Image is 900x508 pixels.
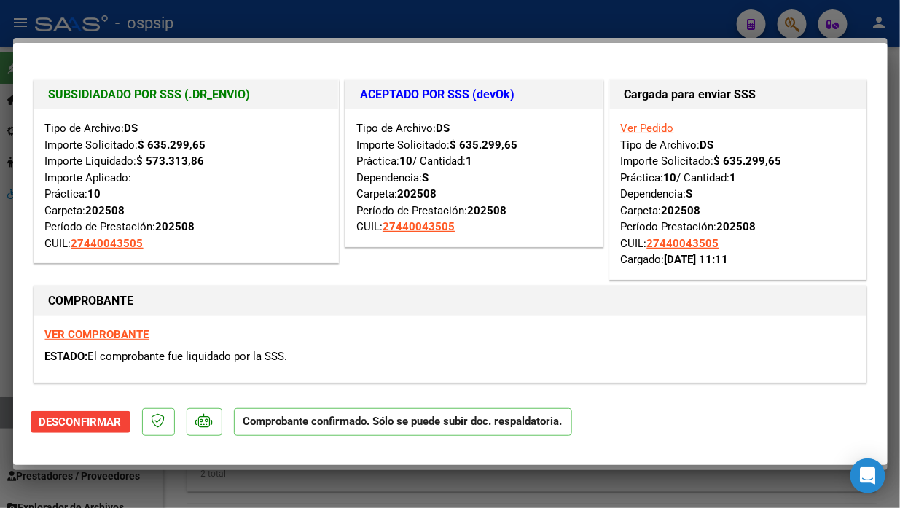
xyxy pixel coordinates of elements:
span: 27440043505 [383,220,455,233]
strong: 10 [88,187,101,200]
div: Open Intercom Messenger [850,458,885,493]
strong: 202508 [717,220,756,233]
strong: 1 [730,171,737,184]
strong: 10 [399,155,412,168]
a: Ver Pedido [621,122,674,135]
span: El comprobante fue liquidado por la SSS. [88,350,288,363]
span: ESTADO: [45,350,88,363]
strong: DS [436,122,450,135]
h1: SUBSIDIADADO POR SSS (.DR_ENVIO) [49,86,324,103]
strong: DS [125,122,138,135]
h1: Cargada para enviar SSS [625,86,852,103]
strong: S [422,171,429,184]
strong: $ 635.299,65 [450,138,517,152]
strong: 202508 [86,204,125,217]
span: 27440043505 [71,237,144,250]
h1: ACEPTADO POR SSS (devOk) [360,86,588,103]
div: Tipo de Archivo: Importe Solicitado: Importe Liquidado: Importe Aplicado: Práctica: Carpeta: Perí... [45,120,328,251]
p: Comprobante confirmado. Sólo se puede subir doc. respaldatoria. [234,408,572,437]
button: Desconfirmar [31,411,130,433]
strong: 202508 [397,187,437,200]
strong: COMPROBANTE [49,294,134,308]
strong: DS [700,138,714,152]
strong: 202508 [662,204,701,217]
strong: S [686,187,693,200]
strong: 1 [466,155,472,168]
span: Desconfirmar [39,415,122,429]
a: VER COMPROBANTE [45,328,149,341]
div: Tipo de Archivo: Importe Solicitado: Práctica: / Cantidad: Dependencia: Carpeta: Período de Prest... [356,120,592,235]
strong: 202508 [156,220,195,233]
strong: $ 635.299,65 [714,155,782,168]
strong: 202508 [467,204,506,217]
span: 27440043505 [647,237,719,250]
strong: $ 573.313,86 [137,155,205,168]
strong: $ 635.299,65 [138,138,206,152]
strong: 10 [664,171,677,184]
strong: [DATE] 11:11 [665,253,729,266]
div: Tipo de Archivo: Importe Solicitado: Práctica: / Cantidad: Dependencia: Carpeta: Período Prestaci... [621,120,856,268]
